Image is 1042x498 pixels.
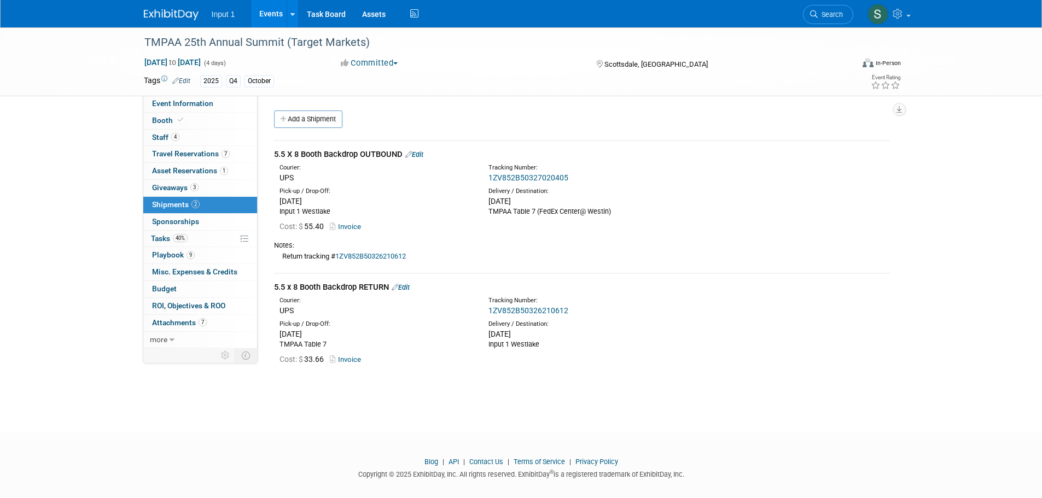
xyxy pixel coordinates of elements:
div: [DATE] [488,196,681,207]
span: Tasks [151,234,188,243]
div: October [245,75,274,87]
a: Staff4 [143,130,257,146]
td: Personalize Event Tab Strip [216,348,235,362]
a: Edit [392,283,410,291]
a: Shipments2 [143,197,257,213]
a: Search [803,5,853,24]
div: UPS [280,305,472,316]
div: 2025 [200,75,222,87]
span: Cost: $ [280,222,304,231]
div: TMPAA Table 7 (FedEx Center@ Westin) [488,207,681,216]
a: Contact Us [469,458,503,466]
span: 1 [220,167,228,175]
a: Tasks40% [143,231,257,247]
span: Booth [152,116,185,125]
img: Format-Inperson.png [863,58,874,67]
a: Event Information [143,96,257,112]
a: 1ZV852B50326210612 [488,306,568,315]
img: Susan Stout [868,4,888,25]
a: API [449,458,459,466]
div: 5.5 X 8 Booth Backdrop OUTBOUND [274,149,890,160]
div: Pick-up / Drop-Off: [280,320,472,329]
div: Delivery / Destination: [488,320,681,329]
div: Return tracking # [274,250,890,262]
a: Playbook9 [143,247,257,263]
a: Edit [405,150,423,159]
img: ExhibitDay [144,9,199,20]
span: Cost: $ [280,355,304,364]
span: 40% [173,234,188,242]
a: Edit [172,77,190,85]
div: UPS [280,172,472,183]
div: Event Rating [871,75,900,80]
td: Toggle Event Tabs [235,348,257,362]
a: Budget [143,281,257,297]
i: Booth reservation complete [178,117,183,123]
sup: ® [550,469,554,475]
span: Misc. Expenses & Credits [152,267,237,276]
a: 1ZV852B50327020405 [488,173,568,182]
span: 4 [171,133,179,141]
div: [DATE] [280,196,472,207]
span: | [567,458,574,466]
a: Blog [424,458,438,466]
div: TMPAA Table 7 [280,339,472,349]
span: Budget [152,284,177,293]
a: Privacy Policy [575,458,618,466]
a: Asset Reservations1 [143,163,257,179]
div: TMPAA 25th Annual Summit (Target Markets) [141,33,837,52]
a: Misc. Expenses & Credits [143,264,257,280]
a: Invoice [330,222,365,231]
div: [DATE] [280,329,472,339]
a: 1ZV852B50326210612 [335,252,406,260]
span: Giveaways [152,183,199,192]
div: Delivery / Destination: [488,187,681,196]
span: 33.66 [280,355,328,364]
span: Playbook [152,250,195,259]
span: Shipments [152,200,200,209]
span: 7 [222,150,230,158]
div: Input 1 Westlake [488,339,681,349]
div: Tracking Number: [488,163,734,172]
a: Sponsorships [143,214,257,230]
span: Staff [152,133,179,142]
div: 5.5 x 8 Booth Backdrop RETURN [274,282,890,293]
span: Attachments [152,318,207,327]
span: Sponsorships [152,217,199,226]
span: 9 [187,251,195,259]
span: [DATE] [DATE] [144,57,201,67]
a: ROI, Objectives & ROO [143,298,257,314]
span: to [167,58,178,67]
div: [DATE] [488,329,681,339]
div: Tracking Number: [488,296,734,305]
span: more [150,335,167,344]
span: Travel Reservations [152,149,230,158]
a: Booth [143,113,257,129]
a: Travel Reservations7 [143,146,257,162]
div: Q4 [226,75,241,87]
a: Attachments7 [143,315,257,331]
span: Scottsdale, [GEOGRAPHIC_DATA] [604,60,708,68]
div: Pick-up / Drop-Off: [280,187,472,196]
td: Tags [144,75,190,87]
span: Search [818,10,843,19]
a: Invoice [330,355,365,364]
div: Event Format [789,57,901,73]
div: In-Person [875,59,901,67]
a: Giveaways3 [143,180,257,196]
span: Event Information [152,99,213,108]
span: 3 [190,183,199,191]
span: | [505,458,512,466]
span: | [440,458,447,466]
div: Input 1 Westlake [280,207,472,216]
span: Asset Reservations [152,166,228,175]
span: | [461,458,468,466]
span: (4 days) [203,60,226,67]
a: more [143,332,257,348]
div: Courier: [280,296,472,305]
a: Terms of Service [514,458,565,466]
span: ROI, Objectives & ROO [152,301,225,310]
button: Committed [337,57,402,69]
a: Add a Shipment [274,110,342,128]
span: Input 1 [212,10,235,19]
